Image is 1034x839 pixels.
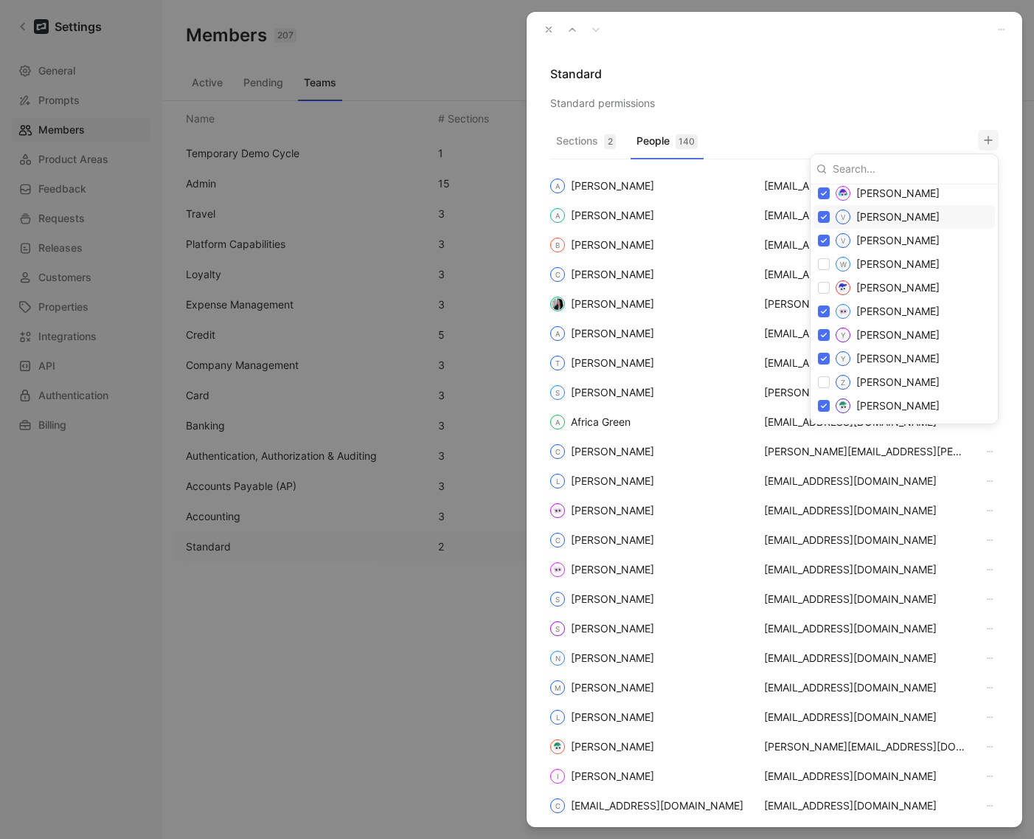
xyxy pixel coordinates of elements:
[837,211,849,223] svg: Vinay
[856,328,940,341] span: [PERSON_NAME]
[841,355,846,363] text: Y
[856,305,940,317] span: [PERSON_NAME]
[837,282,849,294] img: Yaovi
[837,376,849,388] svg: Zach
[856,352,940,365] span: [PERSON_NAME]
[856,281,940,294] span: [PERSON_NAME]
[841,237,846,245] text: V
[837,235,849,246] svg: Vinicius
[856,210,940,223] span: [PERSON_NAME]
[841,379,845,387] text: Z
[856,376,940,388] span: [PERSON_NAME]
[837,329,849,341] svg: Yu
[856,258,940,270] span: [PERSON_NAME]
[837,400,849,412] img: Zack
[856,234,940,246] span: [PERSON_NAME]
[837,353,849,365] svg: Yuheng
[837,187,849,199] img: Victoria
[856,187,940,199] span: [PERSON_NAME]
[837,258,849,270] svg: Wilson
[837,305,849,317] img: Ying
[841,213,846,221] text: V
[841,331,846,339] text: Y
[840,260,847,269] text: W
[827,157,992,181] input: Search...
[856,399,940,412] span: [PERSON_NAME]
